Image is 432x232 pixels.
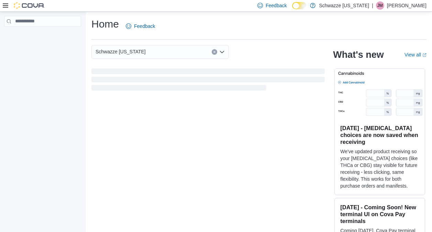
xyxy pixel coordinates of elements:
h3: [DATE] - Coming Soon! New terminal UI on Cova Pay terminals [340,204,419,224]
img: Cova [14,2,45,9]
h1: Home [91,17,119,31]
p: [PERSON_NAME] [387,1,427,10]
button: Open list of options [219,49,225,55]
svg: External link [422,53,427,57]
button: Clear input [212,49,217,55]
a: Feedback [123,19,158,33]
h3: [DATE] - [MEDICAL_DATA] choices are now saved when receiving [340,125,419,145]
span: Loading [91,70,325,92]
h2: What's new [333,49,384,60]
p: Schwazze [US_STATE] [319,1,369,10]
p: We've updated product receiving so your [MEDICAL_DATA] choices (like THCa or CBG) stay visible fo... [340,148,419,189]
input: Dark Mode [292,2,307,9]
span: Dark Mode [292,9,292,10]
span: Feedback [266,2,287,9]
span: Feedback [134,23,155,30]
nav: Complex example [4,28,81,45]
div: Jesse Mateyka [376,1,384,10]
span: JM [377,1,383,10]
span: Schwazze [US_STATE] [96,48,146,56]
a: View allExternal link [405,52,427,57]
p: | [372,1,373,10]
